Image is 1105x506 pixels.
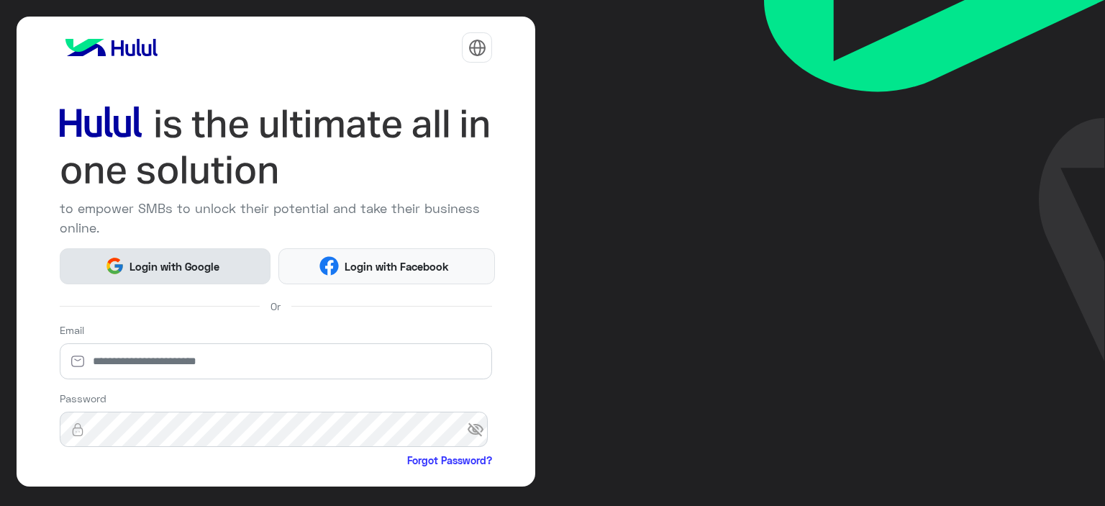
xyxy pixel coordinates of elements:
[60,354,96,369] img: email
[60,322,84,338] label: Email
[60,199,493,238] p: to empower SMBs to unlock their potential and take their business online.
[339,258,454,275] span: Login with Facebook
[270,299,281,314] span: Or
[60,33,163,62] img: logo
[319,256,339,276] img: Facebook
[124,258,225,275] span: Login with Google
[105,256,124,276] img: Google
[60,391,106,406] label: Password
[468,39,486,57] img: tab
[407,453,492,468] a: Forgot Password?
[278,248,495,284] button: Login with Facebook
[467,417,493,443] span: visibility_off
[60,248,270,284] button: Login with Google
[60,423,96,437] img: lock
[60,101,493,194] img: hululLoginTitle_EN.svg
